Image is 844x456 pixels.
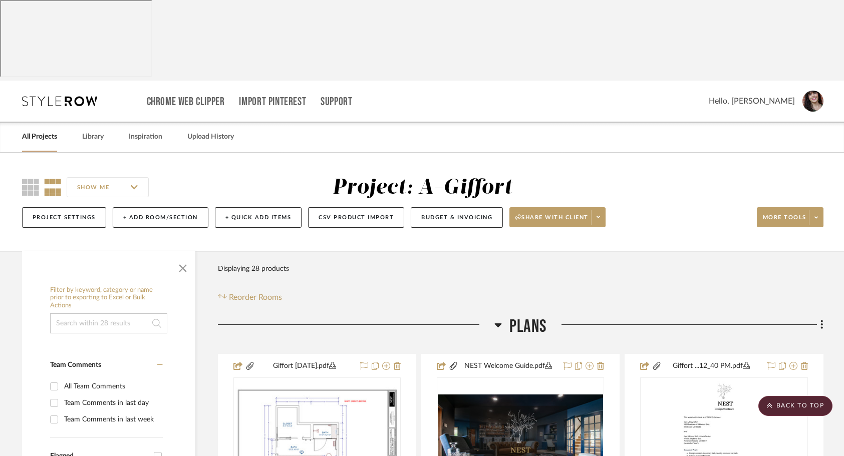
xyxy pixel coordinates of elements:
span: Plans [509,316,546,337]
img: avatar [802,91,823,112]
a: Upload History [187,130,234,144]
a: Inspiration [129,130,162,144]
span: Hello, [PERSON_NAME] [709,95,795,107]
button: Budget & Invoicing [411,207,503,228]
div: Team Comments in last day [64,395,160,411]
button: Reorder Rooms [218,291,283,303]
div: Displaying 28 products [218,259,289,279]
button: Share with client [509,207,606,227]
a: Library [82,130,104,144]
button: Giffort ...12_40 PM.pdf [662,360,761,372]
button: NEST Welcome Guide.pdf [458,360,557,372]
span: More tools [763,214,806,229]
button: Project Settings [22,207,106,228]
button: Close [173,256,193,276]
h6: Filter by keyword, category or name prior to exporting to Excel or Bulk Actions [50,286,167,310]
button: CSV Product Import [308,207,404,228]
button: More tools [757,207,823,227]
button: + Add Room/Section [113,207,208,228]
a: Support [321,98,352,106]
button: Giffort [DATE].pdf [255,360,354,372]
input: Search within 28 results [50,313,167,333]
span: Share with client [515,214,589,229]
scroll-to-top-button: BACK TO TOP [758,396,832,416]
a: Import Pinterest [239,98,306,106]
div: Team Comments in last week [64,411,160,427]
div: All Team Comments [64,378,160,394]
div: Project: A-Giffort [333,177,512,198]
button: + Quick Add Items [215,207,302,228]
a: Chrome Web Clipper [147,98,225,106]
span: Team Comments [50,361,101,368]
a: All Projects [22,130,57,144]
span: Reorder Rooms [229,291,282,303]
